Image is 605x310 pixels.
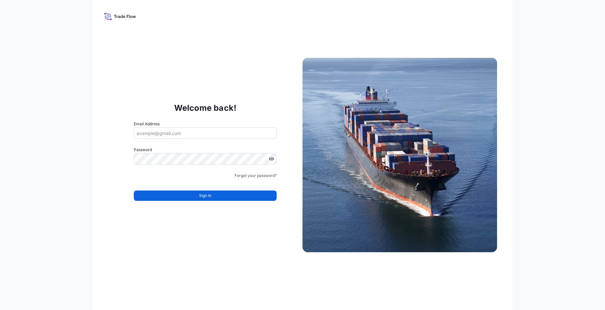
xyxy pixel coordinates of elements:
button: Sign In [134,191,277,201]
input: example@gmail.com [134,127,277,139]
button: Show password [269,156,274,161]
span: Sign In [199,192,211,199]
img: Ship illustration [302,58,497,252]
a: Forgot your password? [235,172,277,179]
label: Email Address [134,121,160,127]
label: Password [134,147,277,153]
p: Welcome back! [174,103,237,113]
